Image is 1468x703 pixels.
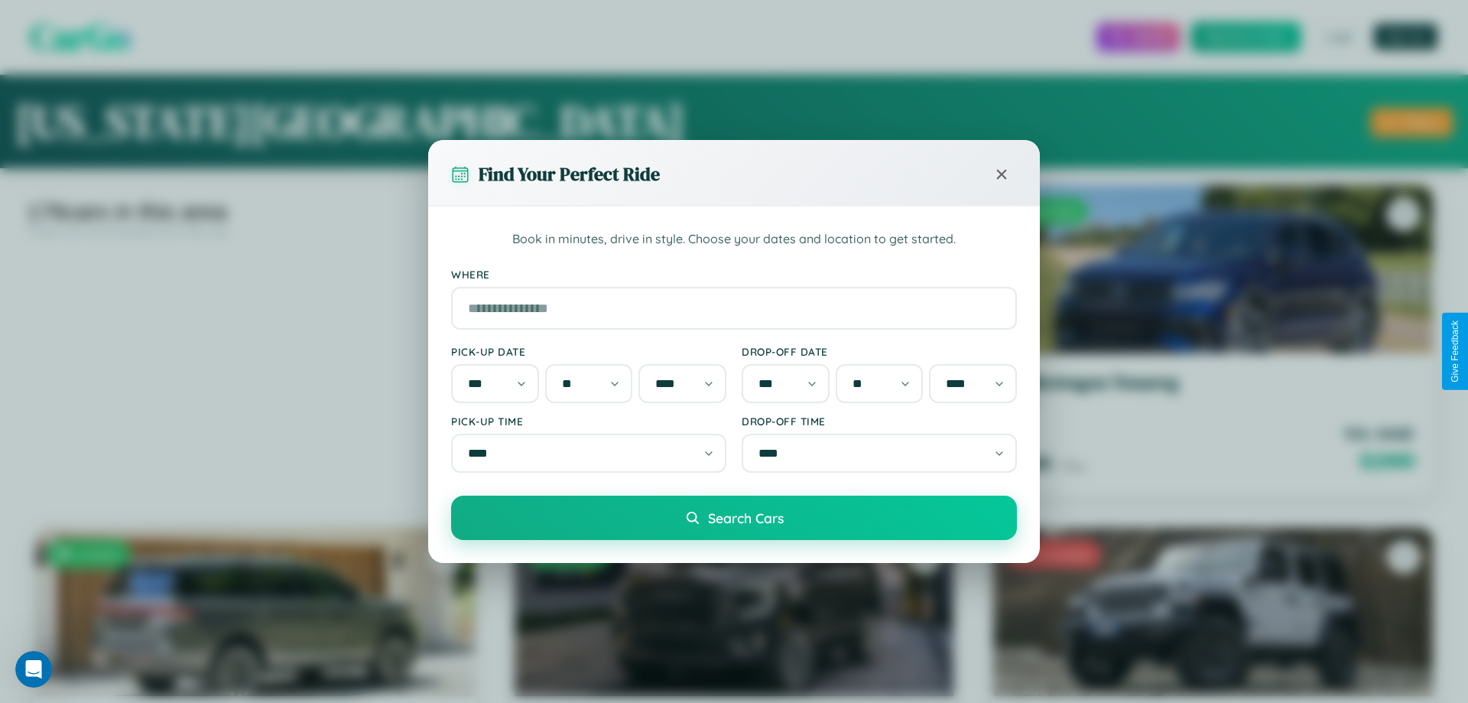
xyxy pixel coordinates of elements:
[479,161,660,187] h3: Find Your Perfect Ride
[742,345,1017,358] label: Drop-off Date
[451,229,1017,249] p: Book in minutes, drive in style. Choose your dates and location to get started.
[742,415,1017,428] label: Drop-off Time
[451,496,1017,540] button: Search Cars
[708,509,784,526] span: Search Cars
[451,345,726,358] label: Pick-up Date
[451,268,1017,281] label: Where
[451,415,726,428] label: Pick-up Time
